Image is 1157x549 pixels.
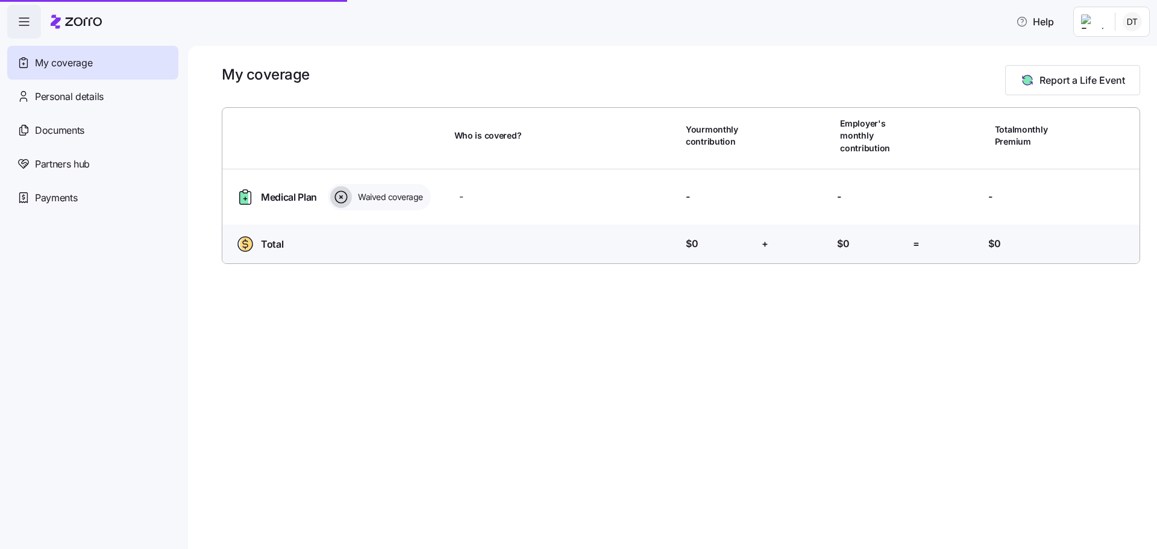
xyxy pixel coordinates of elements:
[7,181,178,215] a: Payments
[454,130,522,142] span: Who is covered?
[1123,12,1142,31] img: 83d69ae4c1bc831d28c15f36d6fffc07
[459,189,463,204] span: -
[840,118,908,154] span: Employer's monthly contribution
[1006,10,1064,34] button: Help
[35,190,77,205] span: Payments
[35,55,92,71] span: My coverage
[7,80,178,113] a: Personal details
[35,89,104,104] span: Personal details
[988,189,992,204] span: -
[1081,14,1105,29] img: Employer logo
[988,236,1000,251] span: $0
[354,191,423,203] span: Waived coverage
[686,236,698,251] span: $0
[7,46,178,80] a: My coverage
[7,147,178,181] a: Partners hub
[35,123,84,138] span: Documents
[686,124,753,148] span: Your monthly contribution
[1039,73,1125,87] span: Report a Life Event
[762,236,768,251] span: +
[1005,65,1140,95] button: Report a Life Event
[261,190,317,205] span: Medical Plan
[1016,14,1054,29] span: Help
[837,189,841,204] span: -
[7,113,178,147] a: Documents
[837,236,849,251] span: $0
[995,124,1062,148] span: Total monthly Premium
[686,189,690,204] span: -
[261,237,283,252] span: Total
[35,157,90,172] span: Partners hub
[222,65,310,84] h1: My coverage
[913,236,920,251] span: =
